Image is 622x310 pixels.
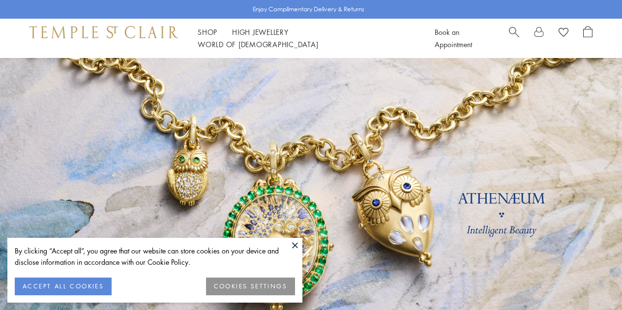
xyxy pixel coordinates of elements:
a: High JewelleryHigh Jewellery [232,27,289,37]
a: ShopShop [198,27,217,37]
a: World of [DEMOGRAPHIC_DATA]World of [DEMOGRAPHIC_DATA] [198,39,318,49]
a: Search [509,26,519,51]
p: Enjoy Complimentary Delivery & Returns [253,4,364,14]
div: By clicking “Accept all”, you agree that our website can store cookies on your device and disclos... [15,245,295,268]
a: Open Shopping Bag [583,26,592,51]
img: Temple St. Clair [30,26,178,38]
button: COOKIES SETTINGS [206,278,295,295]
button: ACCEPT ALL COOKIES [15,278,112,295]
a: Book an Appointment [435,27,472,49]
a: View Wishlist [559,26,568,41]
nav: Main navigation [198,26,413,51]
